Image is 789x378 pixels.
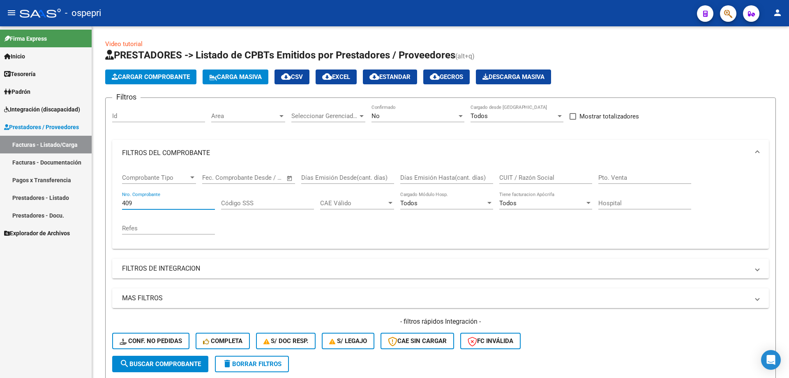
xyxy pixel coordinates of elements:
span: Gecros [430,73,463,81]
span: Mostrar totalizadores [579,111,639,121]
button: Descarga Masiva [476,70,551,84]
span: Completa [203,337,242,345]
a: Video tutorial [105,40,143,48]
span: CAE SIN CARGAR [388,337,447,345]
button: Open calendar [285,174,295,183]
mat-icon: search [120,359,129,369]
span: - ospepri [65,4,101,22]
span: Buscar Comprobante [120,360,201,368]
mat-expansion-panel-header: MAS FILTROS [112,288,769,308]
div: Open Intercom Messenger [761,350,781,370]
span: Prestadores / Proveedores [4,123,79,132]
span: Seleccionar Gerenciador [291,112,358,120]
div: FILTROS DEL COMPROBANTE [112,166,769,249]
span: Comprobante Tipo [122,174,189,181]
span: Explorador de Archivos [4,229,70,238]
button: EXCEL [316,70,357,84]
span: EXCEL [322,73,350,81]
button: S/ Doc Resp. [256,333,316,349]
button: Buscar Comprobante [112,356,208,372]
h4: - filtros rápidos Integración - [112,317,769,326]
mat-panel-title: FILTROS DE INTEGRACION [122,264,749,273]
mat-expansion-panel-header: FILTROS DE INTEGRACION [112,259,769,278]
button: Borrar Filtros [215,356,289,372]
span: Todos [471,112,488,120]
span: Todos [400,199,418,207]
span: Integración (discapacidad) [4,105,80,114]
mat-icon: menu [7,8,16,18]
input: Fecha fin [243,174,283,181]
mat-icon: cloud_download [322,72,332,81]
span: Carga Masiva [209,73,262,81]
span: Todos [499,199,517,207]
button: CAE SIN CARGAR [381,333,454,349]
mat-icon: cloud_download [281,72,291,81]
span: S/ legajo [329,337,367,345]
input: Fecha inicio [202,174,235,181]
span: Conf. no pedidas [120,337,182,345]
button: S/ legajo [322,333,374,349]
mat-panel-title: MAS FILTROS [122,294,749,303]
span: No [371,112,380,120]
span: Padrón [4,87,30,96]
span: CSV [281,73,303,81]
button: Cargar Comprobante [105,70,196,84]
mat-icon: person [773,8,782,18]
button: Completa [196,333,250,349]
mat-icon: cloud_download [430,72,440,81]
span: (alt+q) [455,52,475,60]
mat-icon: delete [222,359,232,369]
mat-icon: cloud_download [369,72,379,81]
span: S/ Doc Resp. [263,337,309,345]
span: Firma Express [4,34,47,43]
mat-panel-title: FILTROS DEL COMPROBANTE [122,148,749,158]
app-download-masive: Descarga masiva de comprobantes (adjuntos) [476,70,551,84]
button: Carga Masiva [203,70,268,84]
mat-expansion-panel-header: FILTROS DEL COMPROBANTE [112,140,769,166]
span: Area [211,112,278,120]
button: CSV [275,70,309,84]
h3: Filtros [112,91,141,103]
span: Tesorería [4,70,36,79]
span: PRESTADORES -> Listado de CPBTs Emitidos por Prestadores / Proveedores [105,49,455,61]
span: FC Inválida [468,337,513,345]
span: Cargar Comprobante [112,73,190,81]
button: Gecros [423,70,470,84]
span: Borrar Filtros [222,360,281,368]
button: FC Inválida [460,333,521,349]
button: Estandar [363,70,417,84]
span: Descarga Masiva [482,73,544,81]
span: CAE Válido [320,199,387,207]
span: Estandar [369,73,411,81]
button: Conf. no pedidas [112,333,189,349]
span: Inicio [4,52,25,61]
